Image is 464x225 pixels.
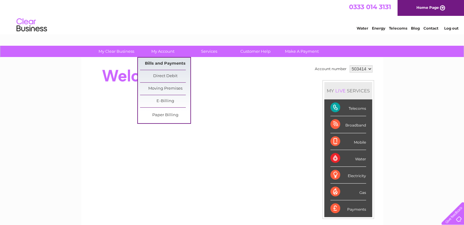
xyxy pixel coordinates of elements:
div: Mobile [330,133,366,150]
div: Broadband [330,116,366,133]
div: Gas [330,184,366,200]
div: Payments [330,200,366,217]
div: Telecoms [330,99,366,116]
a: Customer Help [230,46,281,57]
a: Energy [372,26,385,30]
a: My Account [138,46,188,57]
div: Water [330,150,366,167]
div: MY SERVICES [324,82,372,99]
div: LIVE [334,88,347,94]
img: logo.png [16,16,47,34]
a: Log out [444,26,458,30]
a: Bills and Payments [140,58,190,70]
a: Services [184,46,234,57]
a: Telecoms [389,26,407,30]
a: Paper Billing [140,109,190,121]
a: Water [357,26,368,30]
a: My Clear Business [91,46,142,57]
a: E-Billing [140,95,190,107]
div: Electricity [330,167,366,184]
a: Contact [423,26,438,30]
td: Account number [313,64,348,74]
a: Direct Debit [140,70,190,82]
a: Make A Payment [277,46,327,57]
a: 0333 014 3131 [349,3,391,11]
div: Clear Business is a trading name of Verastar Limited (registered in [GEOGRAPHIC_DATA] No. 3667643... [88,3,376,30]
a: Blog [411,26,420,30]
a: Moving Premises [140,83,190,95]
